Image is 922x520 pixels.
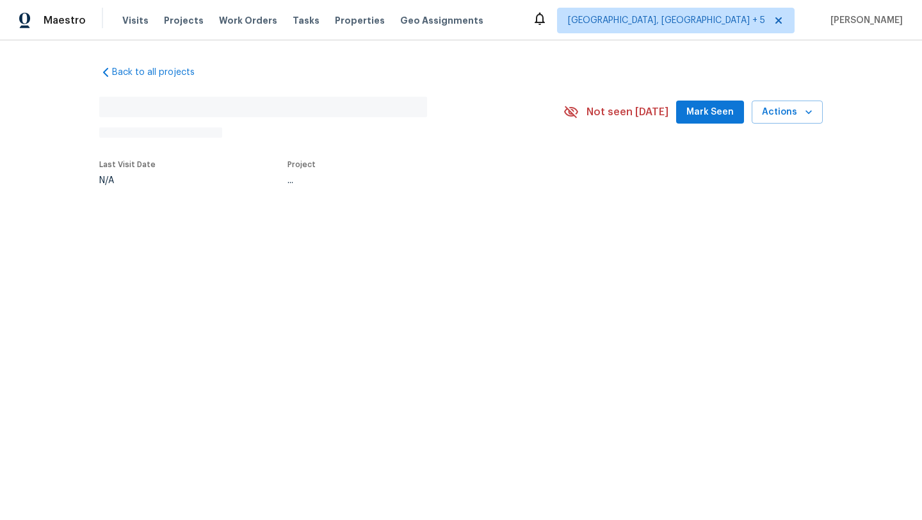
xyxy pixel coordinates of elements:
[586,106,668,118] span: Not seen [DATE]
[568,14,765,27] span: [GEOGRAPHIC_DATA], [GEOGRAPHIC_DATA] + 5
[164,14,204,27] span: Projects
[219,14,277,27] span: Work Orders
[287,176,533,185] div: ...
[122,14,149,27] span: Visits
[762,104,813,120] span: Actions
[293,16,319,25] span: Tasks
[676,101,744,124] button: Mark Seen
[752,101,823,124] button: Actions
[99,66,222,79] a: Back to all projects
[335,14,385,27] span: Properties
[287,161,316,168] span: Project
[99,176,156,185] div: N/A
[686,104,734,120] span: Mark Seen
[99,161,156,168] span: Last Visit Date
[400,14,483,27] span: Geo Assignments
[44,14,86,27] span: Maestro
[825,14,903,27] span: [PERSON_NAME]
